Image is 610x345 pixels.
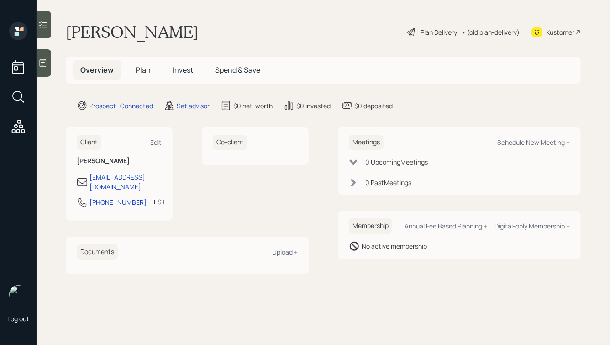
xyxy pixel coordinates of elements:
div: Upload + [272,248,298,256]
div: $0 invested [296,101,331,111]
h6: Client [77,135,101,150]
div: • (old plan-delivery) [462,27,520,37]
div: Set advisor [177,101,210,111]
span: Overview [80,65,114,75]
div: Prospect · Connected [89,101,153,111]
div: Log out [7,314,29,323]
div: No active membership [362,241,427,251]
span: Plan [136,65,151,75]
div: EST [154,197,165,207]
span: Invest [173,65,193,75]
span: Spend & Save [215,65,260,75]
img: hunter_neumayer.jpg [9,285,27,303]
div: Schedule New Meeting + [497,138,570,147]
div: [EMAIL_ADDRESS][DOMAIN_NAME] [89,172,162,191]
div: Kustomer [546,27,574,37]
div: Annual Fee Based Planning + [405,222,487,230]
div: Digital-only Membership + [494,222,570,230]
h6: Meetings [349,135,384,150]
div: Plan Delivery [421,27,457,37]
h6: Documents [77,244,118,260]
div: $0 net-worth [233,101,273,111]
div: Edit [150,138,162,147]
div: $0 deposited [354,101,393,111]
h1: [PERSON_NAME] [66,22,199,42]
h6: [PERSON_NAME] [77,157,162,165]
h6: Co-client [213,135,247,150]
h6: Membership [349,218,392,234]
div: 0 Past Meeting s [365,178,411,187]
div: [PHONE_NUMBER] [89,197,147,207]
div: 0 Upcoming Meeting s [365,157,428,167]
